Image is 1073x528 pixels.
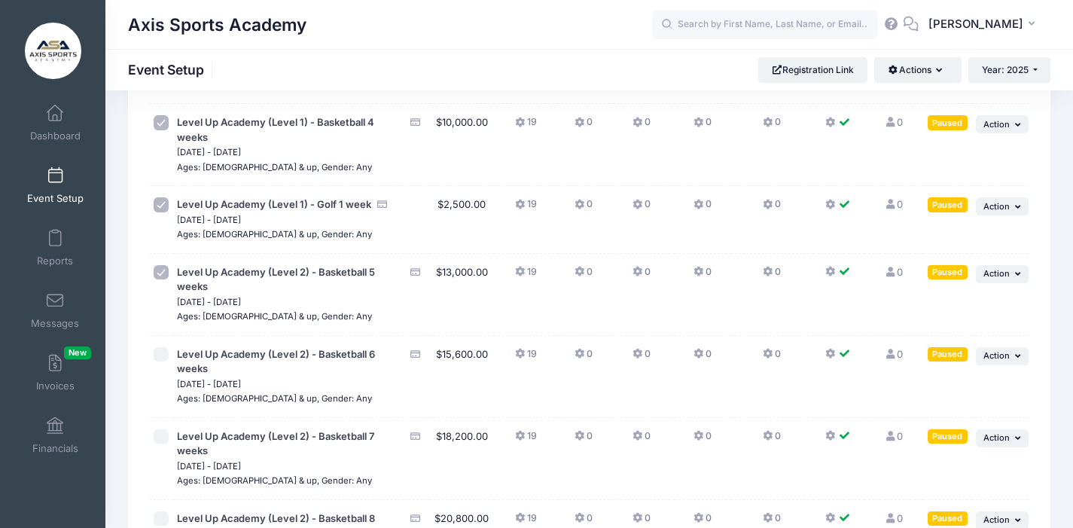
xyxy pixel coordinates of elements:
span: Level Up Academy (Level 2) - Basketball 5 weeks [177,266,375,293]
a: Registration Link [758,57,867,83]
small: Ages: [DEMOGRAPHIC_DATA] & up, Gender: Any [177,229,372,240]
i: Accepting Credit Card Payments [409,514,421,523]
div: Paused [928,265,968,279]
a: 0 [885,348,903,360]
button: 0 [693,347,712,369]
button: 19 [515,115,537,137]
button: Action [976,197,1029,215]
div: Paused [928,197,968,212]
a: Messages [20,284,91,337]
button: 19 [515,347,537,369]
a: 0 [885,266,903,278]
button: 0 [763,265,781,287]
button: Year: 2025 [968,57,1050,83]
small: [DATE] - [DATE] [177,379,241,389]
i: Accepting Credit Card Payments [409,432,421,441]
span: Financials [32,442,78,455]
button: 0 [693,197,712,219]
button: 0 [633,347,651,369]
a: 0 [885,198,903,210]
small: [DATE] - [DATE] [177,297,241,307]
span: Action [983,268,1010,279]
span: Event Setup [27,192,84,205]
a: Dashboard [20,96,91,149]
td: $15,600.00 [430,336,494,418]
span: Dashboard [30,130,81,142]
div: Paused [928,115,968,130]
button: 19 [515,265,537,287]
span: New [64,346,91,359]
div: Paused [928,511,968,526]
a: 0 [885,430,903,442]
span: Level Up Academy (Level 2) - Basketball 7 weeks [177,430,374,457]
button: 0 [633,197,651,219]
button: 0 [633,429,651,451]
button: 0 [575,429,593,451]
i: Accepting Credit Card Payments [409,349,421,359]
a: Reports [20,221,91,274]
span: Action [983,119,1010,130]
button: 0 [763,347,781,369]
span: Action [983,432,1010,443]
a: Financials [20,409,91,462]
span: Level Up Academy (Level 2) - Basketball 6 weeks [177,348,375,375]
small: Ages: [DEMOGRAPHIC_DATA] & up, Gender: Any [177,393,372,404]
button: 0 [575,115,593,137]
button: [PERSON_NAME] [919,8,1050,42]
button: Action [976,115,1029,133]
td: $10,000.00 [430,104,494,186]
button: 0 [575,265,593,287]
i: Accepting Credit Card Payments [409,267,421,277]
span: Reports [37,255,73,267]
img: Axis Sports Academy [25,23,81,79]
button: 0 [693,265,712,287]
button: 19 [515,197,537,219]
small: Ages: [DEMOGRAPHIC_DATA] & up, Gender: Any [177,475,372,486]
td: $2,500.00 [430,186,494,254]
h1: Axis Sports Academy [128,8,306,42]
small: [DATE] - [DATE] [177,461,241,472]
button: Action [976,429,1029,447]
button: Actions [874,57,961,83]
button: 0 [633,115,651,137]
span: Action [983,201,1010,212]
span: [PERSON_NAME] [928,16,1023,32]
button: 0 [763,197,781,219]
button: 0 [693,115,712,137]
span: Action [983,350,1010,361]
button: Action [976,265,1029,283]
button: 0 [763,115,781,137]
div: Paused [928,347,968,362]
span: Invoices [36,380,75,392]
span: Level Up Academy (Level 1) - Golf 1 week [177,198,371,210]
button: 19 [515,429,537,451]
td: $18,200.00 [430,418,494,500]
small: Ages: [DEMOGRAPHIC_DATA] & up, Gender: Any [177,311,372,322]
span: Action [983,514,1010,525]
a: Event Setup [20,159,91,212]
i: Accepting Credit Card Payments [409,118,421,127]
button: 0 [693,429,712,451]
h1: Event Setup [128,62,217,78]
span: Messages [31,317,79,330]
input: Search by First Name, Last Name, or Email... [652,10,878,40]
a: 0 [885,116,903,128]
button: 0 [575,197,593,219]
button: 0 [633,265,651,287]
small: [DATE] - [DATE] [177,147,241,157]
button: 0 [575,347,593,369]
small: [DATE] - [DATE] [177,215,241,225]
div: Paused [928,429,968,444]
button: Action [976,347,1029,365]
a: 0 [885,512,903,524]
small: Ages: [DEMOGRAPHIC_DATA] & up, Gender: Any [177,162,372,172]
button: 0 [763,429,781,451]
td: $13,000.00 [430,254,494,336]
i: Accepting Credit Card Payments [376,200,389,209]
span: Year: 2025 [982,64,1029,75]
span: Level Up Academy (Level 1) - Basketball 4 weeks [177,116,374,143]
a: InvoicesNew [20,346,91,399]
